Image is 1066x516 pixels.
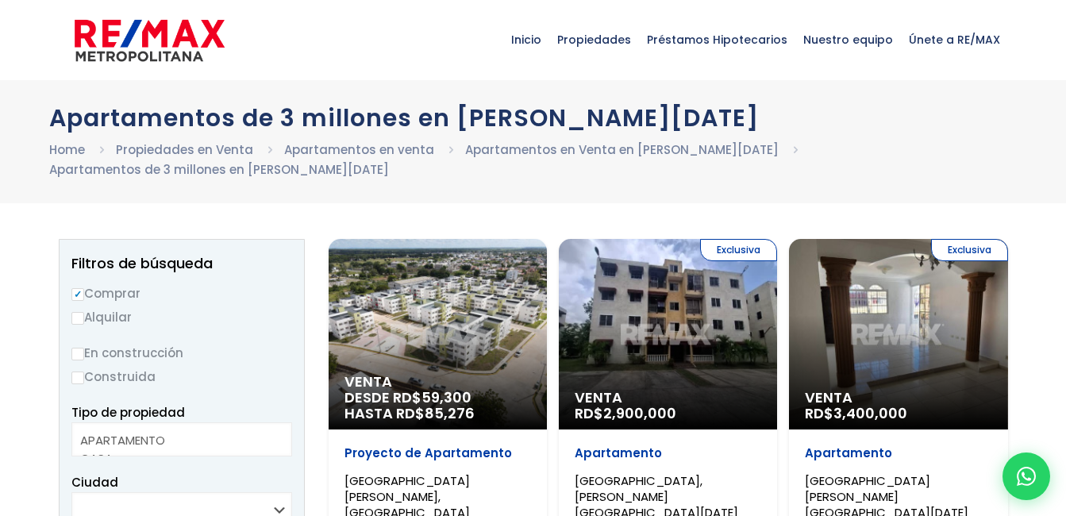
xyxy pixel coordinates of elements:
[71,283,292,303] label: Comprar
[503,16,549,64] span: Inicio
[71,312,84,325] input: Alquilar
[71,343,292,363] label: En construcción
[344,406,531,422] span: HASTA RD$
[805,445,991,461] p: Apartamento
[71,367,292,387] label: Construida
[71,474,118,491] span: Ciudad
[805,390,991,406] span: Venta
[75,17,225,64] img: remax-metropolitana-logo
[71,307,292,327] label: Alquilar
[575,445,761,461] p: Apartamento
[549,16,639,64] span: Propiedades
[465,141,779,158] a: Apartamentos en Venta en [PERSON_NAME][DATE]
[901,16,1008,64] span: Únete a RE/MAX
[344,445,531,461] p: Proyecto de Apartamento
[284,141,434,158] a: Apartamentos en venta
[71,372,84,384] input: Construida
[344,390,531,422] span: DESDE RD$
[575,403,676,423] span: RD$
[700,239,777,261] span: Exclusiva
[833,403,907,423] span: 3,400,000
[71,348,84,360] input: En construcción
[80,449,271,468] option: CASA
[71,256,292,271] h2: Filtros de búsqueda
[116,141,253,158] a: Propiedades en Venta
[931,239,1008,261] span: Exclusiva
[795,16,901,64] span: Nuestro equipo
[805,403,907,423] span: RD$
[425,403,475,423] span: 85,276
[49,161,389,178] a: Apartamentos de 3 millones en [PERSON_NAME][DATE]
[639,16,795,64] span: Préstamos Hipotecarios
[71,288,84,301] input: Comprar
[49,104,1018,132] h1: Apartamentos de 3 millones en [PERSON_NAME][DATE]
[344,374,531,390] span: Venta
[575,390,761,406] span: Venta
[71,404,185,421] span: Tipo de propiedad
[80,431,271,449] option: APARTAMENTO
[49,141,85,158] a: Home
[421,387,471,407] span: 59,300
[603,403,676,423] span: 2,900,000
